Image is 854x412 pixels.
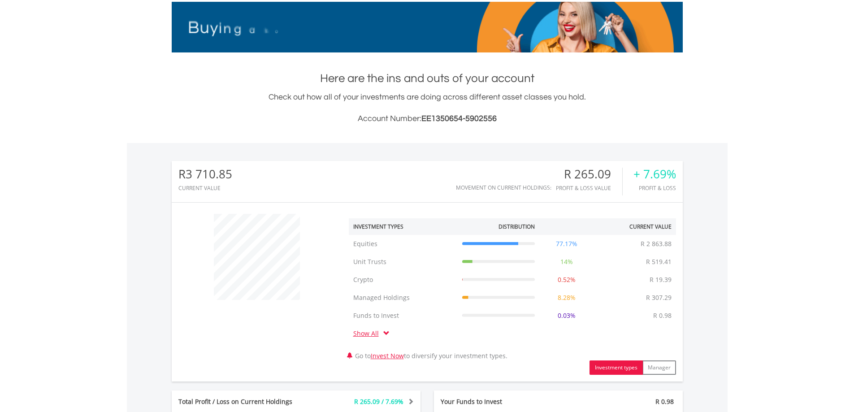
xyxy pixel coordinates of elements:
[645,271,676,289] td: R 19.39
[172,91,683,125] div: Check out how all of your investments are doing across different asset classes you hold.
[556,185,622,191] div: Profit & Loss Value
[633,168,676,181] div: + 7.69%
[349,271,458,289] td: Crypto
[353,329,383,338] a: Show All
[349,307,458,325] td: Funds to Invest
[456,185,551,191] div: Movement on Current Holdings:
[172,397,317,406] div: Total Profit / Loss on Current Holdings
[172,2,683,52] img: EasyMortage Promotion Banner
[371,351,404,360] a: Invest Now
[539,307,594,325] td: 0.03%
[642,289,676,307] td: R 307.29
[590,360,643,375] button: Investment types
[655,397,674,406] span: R 0.98
[539,253,594,271] td: 14%
[556,168,622,181] div: R 265.09
[499,223,535,230] div: Distribution
[354,397,403,406] span: R 265.09 / 7.69%
[421,114,497,123] span: EE1350654-5902556
[349,235,458,253] td: Equities
[349,289,458,307] td: Managed Holdings
[434,397,559,406] div: Your Funds to Invest
[178,185,232,191] div: CURRENT VALUE
[633,185,676,191] div: Profit & Loss
[642,253,676,271] td: R 519.41
[642,360,676,375] button: Manager
[649,307,676,325] td: R 0.98
[172,70,683,87] h1: Here are the ins and outs of your account
[594,218,676,235] th: Current Value
[178,168,232,181] div: R3 710.85
[349,253,458,271] td: Unit Trusts
[539,271,594,289] td: 0.52%
[539,235,594,253] td: 77.17%
[349,218,458,235] th: Investment Types
[636,235,676,253] td: R 2 863.88
[342,209,683,375] div: Go to to diversify your investment types.
[172,113,683,125] h3: Account Number:
[539,289,594,307] td: 8.28%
